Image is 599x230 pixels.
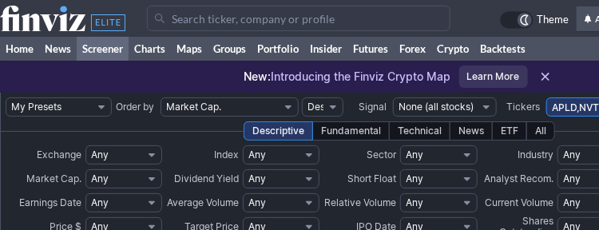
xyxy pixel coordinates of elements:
[252,37,304,61] a: Portfolio
[474,37,531,61] a: Backtests
[485,196,553,208] span: Current Volume
[214,149,239,161] span: Index
[347,37,394,61] a: Futures
[459,65,528,88] a: Learn More
[312,121,390,141] div: Fundamental
[19,196,81,208] span: Earnings Date
[244,121,313,141] div: Descriptive
[389,121,450,141] div: Technical
[526,121,555,141] div: All
[167,196,239,208] span: Average Volume
[208,37,252,61] a: Groups
[304,37,347,61] a: Insider
[171,37,208,61] a: Maps
[244,69,272,83] span: New:
[147,6,450,31] input: Search
[500,11,569,29] a: Theme
[394,37,431,61] a: Forex
[359,101,387,113] span: Signal
[26,172,81,184] span: Market Cap.
[506,101,540,113] span: Tickers
[518,149,553,161] span: Industry
[37,149,81,161] span: Exchange
[129,37,171,61] a: Charts
[77,37,129,61] a: Screener
[174,172,239,184] span: Dividend Yield
[537,11,569,29] span: Theme
[39,37,77,61] a: News
[450,121,493,141] div: News
[484,172,553,184] span: Analyst Recom.
[347,172,396,184] span: Short Float
[431,37,474,61] a: Crypto
[324,196,396,208] span: Relative Volume
[116,101,154,113] span: Order by
[367,149,396,161] span: Sector
[244,69,451,85] p: Introducing the Finviz Crypto Map
[492,121,527,141] div: ETF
